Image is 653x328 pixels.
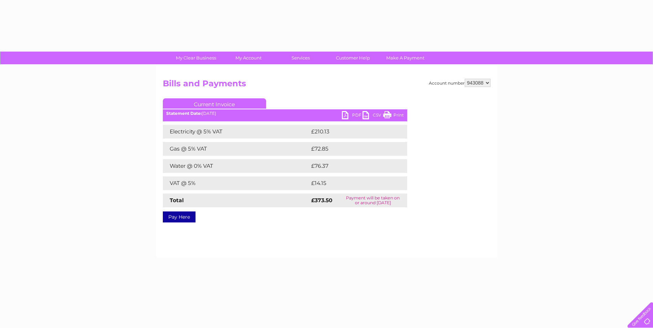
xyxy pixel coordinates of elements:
a: Print [383,111,404,121]
h2: Bills and Payments [163,79,491,92]
div: Account number [429,79,491,87]
a: Services [272,52,329,64]
td: £72.85 [309,142,393,156]
td: £76.37 [309,159,393,173]
a: PDF [342,111,362,121]
a: Customer Help [325,52,381,64]
a: CSV [362,111,383,121]
td: VAT @ 5% [163,176,309,190]
div: [DATE] [163,111,407,116]
td: Electricity @ 5% VAT [163,125,309,139]
a: Current Invoice [163,98,266,109]
a: My Account [220,52,277,64]
strong: £373.50 [311,197,333,204]
td: Payment will be taken on or around [DATE] [339,194,407,207]
td: £14.15 [309,176,392,190]
td: Water @ 0% VAT [163,159,309,173]
strong: Total [170,197,184,204]
a: Make A Payment [377,52,434,64]
td: £210.13 [309,125,394,139]
a: Pay Here [163,211,196,222]
b: Statement Date: [166,111,202,116]
td: Gas @ 5% VAT [163,142,309,156]
a: My Clear Business [168,52,224,64]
